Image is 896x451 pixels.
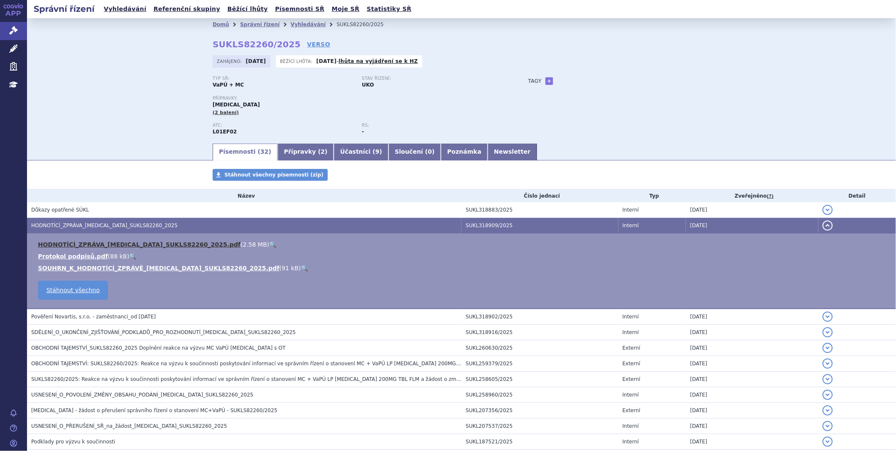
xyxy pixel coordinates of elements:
button: detail [823,343,833,353]
span: 91 kB [282,265,299,272]
span: Interní [623,392,639,398]
td: SUKL260630/2025 [461,340,618,356]
a: 🔍 [301,265,308,272]
li: ( ) [38,252,888,261]
td: SUKL259379/2025 [461,356,618,372]
td: [DATE] [686,325,818,340]
span: 2 [321,148,325,155]
a: HODNOTÍCÍ_ZPRÁVA_[MEDICAL_DATA]_SUKLS82260_2025.pdf [38,241,240,248]
a: Přípravky (2) [278,144,334,160]
span: Interní [623,423,639,429]
span: Interní [623,207,639,213]
p: Přípravky: [213,96,511,101]
a: 🔍 [269,241,276,248]
td: [DATE] [686,387,818,403]
span: 2.58 MB [243,241,267,248]
strong: [DATE] [316,58,337,64]
a: 🔍 [129,253,136,260]
span: Externí [623,345,640,351]
span: SDĚLENÍ_O_UKONČENÍ_ZJIŠŤOVÁNÍ_PODKLADŮ_PRO_ROZHODNUTÍ_KISQALI_SUKLS82260_2025 [31,329,296,335]
li: ( ) [38,264,888,272]
a: Písemnosti SŘ [273,3,327,15]
a: Poznámka [441,144,488,160]
td: [DATE] [686,340,818,356]
a: Moje SŘ [329,3,362,15]
span: OBCHODNÍ TAJEMSTVÍ_SUKLS82260_2025 Doplnění reakce na výzvu MC VaPÚ Kisqali s OT [31,345,286,351]
button: detail [823,327,833,337]
td: SUKL258605/2025 [461,372,618,387]
span: (2 balení) [213,110,239,115]
span: Interní [623,439,639,445]
a: Newsletter [488,144,537,160]
button: detail [823,437,833,447]
td: [DATE] [686,418,818,434]
span: [MEDICAL_DATA] [213,102,260,108]
a: Správní řízení [240,22,280,27]
span: Důkazy opatřené SÚKL [31,207,89,213]
td: [DATE] [686,218,818,234]
span: Interní [623,329,639,335]
p: - [316,58,418,65]
span: HODNOTÍCÍ_ZPRÁVA_KISQALI_SUKLS82260_2025 [31,223,178,228]
a: Stáhnout všechno [38,281,108,300]
td: [DATE] [686,434,818,450]
span: 0 [428,148,432,155]
a: VERSO [307,40,330,49]
button: detail [823,205,833,215]
button: detail [823,405,833,416]
td: SUKL318902/2025 [461,309,618,325]
strong: [DATE] [246,58,266,64]
td: SUKL318916/2025 [461,325,618,340]
span: Běžící lhůta: [280,58,314,65]
span: Kisqali - žádost o přerušení správního řízení o stanovení MC+VaPÚ - SUKLS82260/2025 [31,408,277,413]
span: 88 kB [110,253,127,260]
button: detail [823,220,833,231]
td: [DATE] [686,356,818,372]
a: Domů [213,22,229,27]
button: detail [823,421,833,431]
span: Interní [623,314,639,320]
strong: VaPÚ + MC [213,82,244,88]
span: Podklady pro výzvu k součinnosti [31,439,115,445]
button: detail [823,312,833,322]
span: Stáhnout všechny písemnosti (zip) [224,172,324,178]
button: detail [823,359,833,369]
abbr: (?) [767,193,774,199]
td: SUKL207356/2025 [461,403,618,418]
a: Vyhledávání [291,22,326,27]
h3: Tagy [528,76,542,86]
button: detail [823,374,833,384]
a: Písemnosti (32) [213,144,278,160]
td: SUKL318883/2025 [461,202,618,218]
a: Protokol podpisů.pdf [38,253,108,260]
span: Externí [623,376,640,382]
td: SUKL318909/2025 [461,218,618,234]
strong: UKO [362,82,374,88]
p: Stav řízení: [362,76,503,81]
span: 9 [375,148,380,155]
a: Sloučení (0) [389,144,441,160]
span: Interní [623,223,639,228]
li: ( ) [38,240,888,249]
td: SUKL207537/2025 [461,418,618,434]
button: detail [823,390,833,400]
td: SUKL258960/2025 [461,387,618,403]
a: Stáhnout všechny písemnosti (zip) [213,169,328,181]
a: Referenční skupiny [151,3,223,15]
p: ATC: [213,123,354,128]
th: Detail [818,190,896,202]
span: USNESENÍ_O_POVOLENÍ_ZMĚNY_OBSAHU_PODÁNÍ_KISQALI_SUKLS82260_2025 [31,392,254,398]
td: SUKL187521/2025 [461,434,618,450]
li: SUKLS82260/2025 [337,18,394,31]
span: Pověření Novartis, s.r.o. - zaměstnanci_od 12.3.2025 [31,314,156,320]
a: Účastníci (9) [334,144,388,160]
th: Název [27,190,461,202]
td: [DATE] [686,372,818,387]
strong: RIBOCIKLIB [213,129,237,135]
span: USNESENÍ_O_PŘERUŠENÍ_SŘ_na_žádost_KISQALI_SUKLS82260_2025 [31,423,227,429]
span: Externí [623,361,640,367]
span: Externí [623,408,640,413]
th: Číslo jednací [461,190,618,202]
p: Typ SŘ: [213,76,354,81]
h2: Správní řízení [27,3,101,15]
